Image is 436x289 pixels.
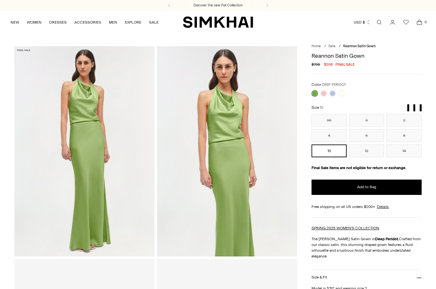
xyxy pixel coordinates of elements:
[109,15,117,29] a: MEN
[413,16,426,29] a: Open cart modal
[183,16,253,28] a: SIMKHAI
[322,83,346,87] span: DEEP PERIDOT
[343,44,376,48] span: Reannon Satin Gown
[386,16,399,29] a: Go to the account page
[387,129,422,142] button: 8
[312,82,346,88] label: Color:
[387,144,422,157] button: 14
[312,44,321,48] a: Home
[312,62,320,67] s: $795
[320,106,323,110] span: 10
[349,129,384,142] button: 6
[312,53,422,59] h1: Reannon Satin Gown
[349,144,384,157] button: 12
[328,44,335,48] a: Sale
[125,15,141,29] a: EXPLORE
[324,62,333,67] span: $398
[387,114,422,127] button: 2
[400,16,412,29] a: Wishlist
[312,129,347,142] button: 4
[423,19,428,25] span: 0
[157,46,297,256] img: Reannon Satin Gown
[357,184,376,190] span: Add to Bag
[373,16,386,29] a: Open search modal
[312,236,422,259] p: The [PERSON_NAME] Satin Gown in Crafted from our classic satin, this stunning draped gown feature...
[324,44,326,49] div: /
[312,204,422,210] div: Free shipping on all US orders $200+
[14,46,154,256] img: Reannon Satin Gown
[312,166,406,170] strong: Final Sale items are not eligible for return or exchange.
[11,15,19,29] a: NEW
[312,270,422,286] button: Size & Fit
[312,114,347,127] button: 00
[349,114,384,127] button: 0
[377,204,389,210] a: Details
[27,15,41,29] a: WOMEN
[375,237,399,241] strong: Deep Peridot.
[149,15,159,29] a: SALE
[339,44,341,49] div: /
[74,15,101,29] a: ACCESSORIES
[312,144,347,157] button: 10
[312,275,327,279] h3: Size & Fit
[312,226,379,230] a: SPRING 2025 WOMEN'S COLLECTION
[49,15,67,29] a: DRESSES
[354,15,371,29] button: USD $
[312,44,422,49] nav: breadcrumbs
[193,3,243,8] a: Discover the new Fall Collection
[312,105,323,111] label: Size:
[312,180,422,195] button: Add to Bag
